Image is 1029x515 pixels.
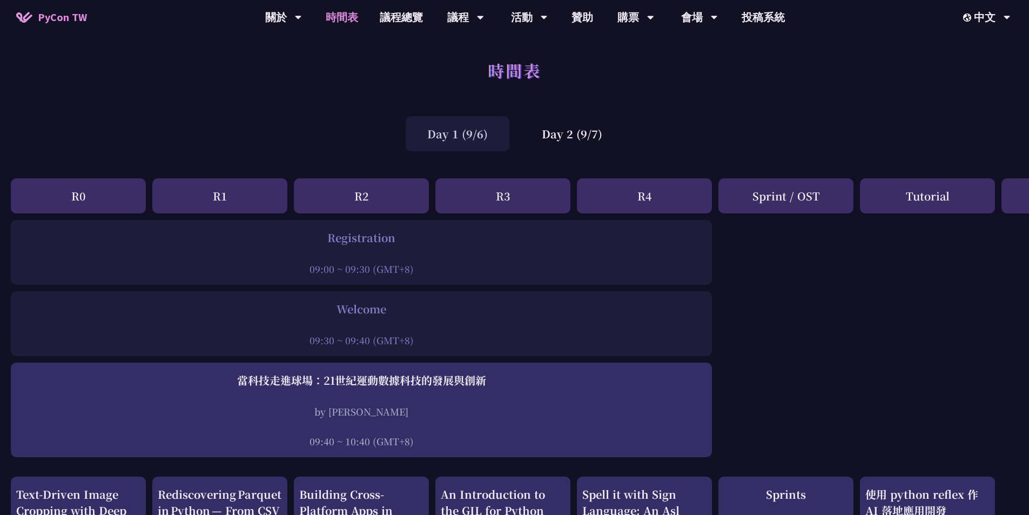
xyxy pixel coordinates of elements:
div: Day 2 (9/7) [520,116,624,151]
div: Sprints [724,486,848,503]
div: Registration [16,230,707,246]
div: R0 [11,178,146,213]
span: PyCon TW [38,9,87,25]
div: Tutorial [860,178,995,213]
div: R1 [152,178,287,213]
div: by [PERSON_NAME] [16,405,707,418]
div: R3 [435,178,570,213]
a: 當科技走進球場：21世紀運動數據科技的發展與創新 by [PERSON_NAME] 09:40 ~ 10:40 (GMT+8) [16,372,707,448]
div: 09:00 ~ 09:30 (GMT+8) [16,262,707,276]
a: PyCon TW [5,4,98,31]
div: Sprint / OST [718,178,853,213]
img: Locale Icon [963,14,974,22]
img: Home icon of PyCon TW 2025 [16,12,32,23]
div: 09:30 ~ 09:40 (GMT+8) [16,333,707,347]
div: Welcome [16,301,707,317]
div: 09:40 ~ 10:40 (GMT+8) [16,434,707,448]
h1: 時間表 [488,54,541,86]
div: R2 [294,178,429,213]
div: 當科技走進球場：21世紀運動數據科技的發展與創新 [16,372,707,389]
div: Day 1 (9/6) [406,116,509,151]
div: R4 [577,178,712,213]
